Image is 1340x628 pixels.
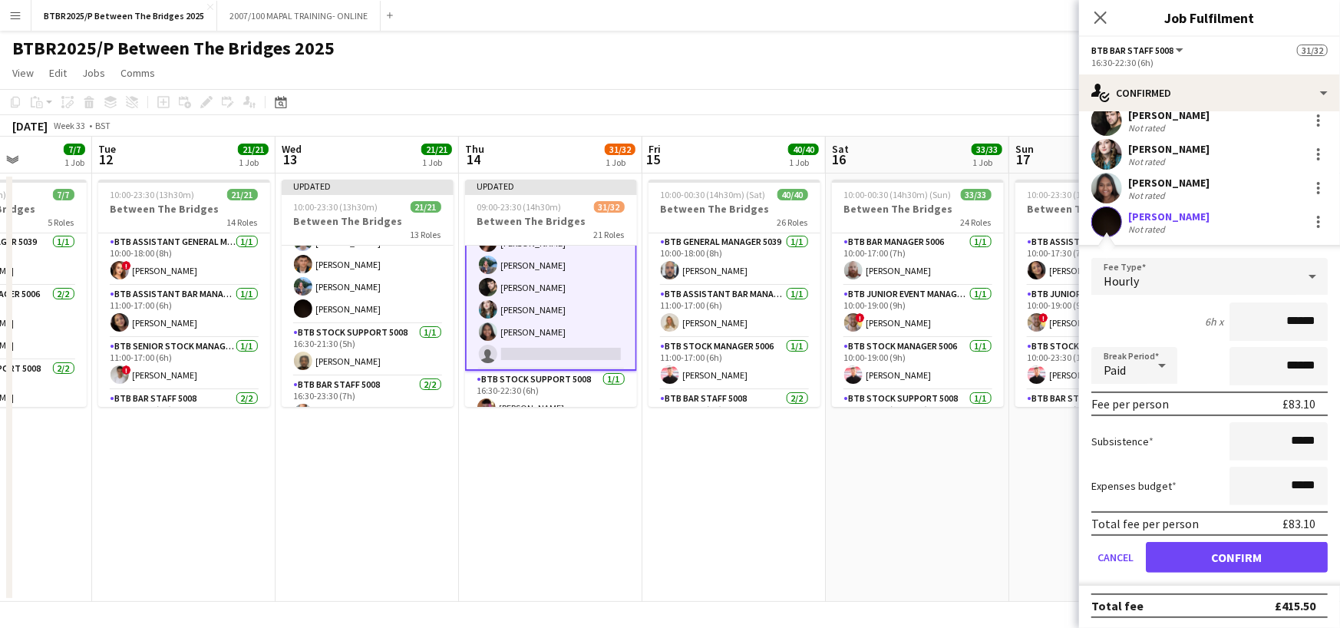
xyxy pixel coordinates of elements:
a: Jobs [76,63,111,83]
label: Subsistence [1091,435,1154,448]
h3: Between The Bridges [1015,202,1187,216]
label: Expenses budget [1091,479,1177,493]
a: Edit [43,63,73,83]
app-card-role: BTB Assistant Bar Manager 50061/111:00-17:00 (6h)[PERSON_NAME] [98,286,270,338]
div: Not rated [1128,223,1168,235]
div: [PERSON_NAME] [1128,108,1210,122]
app-card-role: BTB Stock support 50081/116:30-22:30 (6h)[PERSON_NAME] [465,371,637,423]
div: 1 Job [789,157,818,168]
span: ! [122,261,131,270]
h3: Job Fulfilment [1079,8,1340,28]
app-card-role: BTB Junior Event Manager 50391/110:00-19:00 (9h)![PERSON_NAME] [832,286,1004,338]
app-card-role: BTB Stock support 50081/116:30-21:30 (5h)[PERSON_NAME] [282,324,454,376]
span: 40/40 [788,144,819,155]
span: 26 Roles [777,216,808,228]
h3: Between The Bridges [649,202,820,216]
app-card-role: BTB Stock support 50081/110:00-23:30 (13h30m) [832,390,1004,442]
span: 10:00-23:30 (13h30m) [294,201,378,213]
div: Not rated [1128,156,1168,167]
div: Fee per person [1091,396,1169,412]
span: 14 [463,150,484,168]
span: Jobs [82,66,105,80]
app-card-role: BTB Stock Manager 50061/110:00-19:00 (9h)[PERSON_NAME] [832,338,1004,390]
span: View [12,66,34,80]
div: 1 Job [64,157,84,168]
span: 10:00-23:30 (13h30m) [111,189,195,200]
div: £83.10 [1282,516,1315,531]
span: 12 [96,150,116,168]
app-card-role: BTB Assistant General Manager 50061/110:00-18:00 (8h)![PERSON_NAME] [98,233,270,286]
app-card-role: BTB Bar Staff 50082/216:30-23:30 (7h) [282,376,454,451]
h3: Between The Bridges [98,202,270,216]
app-card-role: BTB Bar Staff 50084/410:30-17:30 (7h) [1015,390,1187,509]
span: 24 Roles [961,216,992,228]
h3: Between The Bridges [465,214,637,228]
span: 10:00-00:30 (14h30m) (Sat) [661,189,766,200]
app-card-role: BTB General Manager 50391/110:00-18:00 (8h)[PERSON_NAME] [649,233,820,286]
span: ! [122,365,131,375]
app-job-card: 10:00-23:30 (13h30m)29/29Between The Bridges17 RolesBTB Assistant Bar Manager 50061/110:00-17:30 ... [1015,180,1187,407]
app-job-card: 10:00-00:30 (14h30m) (Sun)33/33Between The Bridges24 RolesBTB Bar Manager 50061/110:00-17:00 (7h)... [832,180,1004,407]
span: 09:00-23:30 (14h30m) [477,201,562,213]
span: 7/7 [64,144,85,155]
div: Updated [465,180,637,192]
span: 7/7 [53,189,74,200]
app-job-card: Updated09:00-23:30 (14h30m)31/32Between The Bridges21 Roles[PERSON_NAME]BTB Bar Staff 50085/616:3... [465,180,637,407]
div: [PERSON_NAME] [1128,142,1210,156]
span: Week 33 [51,120,89,131]
app-card-role: BTB Bar Staff 50085/616:30-22:30 (6h)[PERSON_NAME][PERSON_NAME][PERSON_NAME][PERSON_NAME][PERSON_... [465,204,637,371]
div: Updated [282,180,454,192]
a: Comms [114,63,161,83]
span: 21/21 [411,201,441,213]
app-job-card: Updated10:00-23:30 (13h30m)21/21Between The Bridges13 Roles[PERSON_NAME]BTB Bar Staff 50084/416:3... [282,180,454,407]
span: 17 [1013,150,1034,168]
div: Not rated [1128,190,1168,201]
div: 1 Job [239,157,268,168]
div: BST [95,120,111,131]
button: BTB Bar Staff 5008 [1091,45,1186,56]
span: Edit [49,66,67,80]
div: 1 Job [606,157,635,168]
div: 1 Job [422,157,451,168]
div: Confirmed [1079,74,1340,111]
app-card-role: BTB Senior Stock Manager 50061/111:00-17:00 (6h)![PERSON_NAME] [98,338,270,390]
app-job-card: 10:00-00:30 (14h30m) (Sat)40/40Between The Bridges26 RolesBTB General Manager 50391/110:00-18:00 ... [649,180,820,407]
button: BTBR2025/P Between The Bridges 2025 [31,1,217,31]
a: View [6,63,40,83]
button: 2007/100 MAPAL TRAINING- ONLINE [217,1,381,31]
span: Hourly [1104,273,1139,289]
span: 40/40 [777,189,808,200]
span: Fri [649,142,661,156]
div: 16:30-22:30 (6h) [1091,57,1328,68]
span: 13 Roles [411,229,441,240]
span: Comms [120,66,155,80]
app-card-role: BTB Bar Staff 50082/211:30-17:30 (6h) [98,390,270,464]
span: 31/32 [594,201,625,213]
span: Tue [98,142,116,156]
div: [PERSON_NAME] [1128,210,1210,223]
div: £415.50 [1275,598,1315,613]
span: Paid [1104,362,1126,378]
div: [PERSON_NAME] [1128,176,1210,190]
app-card-role: BTB Stock Manager 50061/111:00-17:00 (6h)[PERSON_NAME] [649,338,820,390]
app-card-role: BTB Bar Staff 50082/211:30-17:30 (6h) [649,390,820,464]
div: 6h x [1205,315,1223,329]
h3: Between The Bridges [832,202,1004,216]
span: 13 [279,150,302,168]
span: 21 Roles [594,229,625,240]
span: 31/32 [1297,45,1328,56]
app-card-role: BTB Stock Manager 50061/110:00-23:30 (13h30m)[PERSON_NAME] [1015,338,1187,390]
span: 33/33 [972,144,1002,155]
span: 10:00-00:30 (14h30m) (Sun) [844,189,952,200]
span: 14 Roles [227,216,258,228]
app-card-role: BTB Bar Manager 50061/110:00-17:00 (7h)[PERSON_NAME] [832,233,1004,286]
span: 21/21 [227,189,258,200]
span: Sun [1015,142,1034,156]
button: Confirm [1146,542,1328,573]
span: BTB Bar Staff 5008 [1091,45,1173,56]
span: ! [1039,313,1048,322]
